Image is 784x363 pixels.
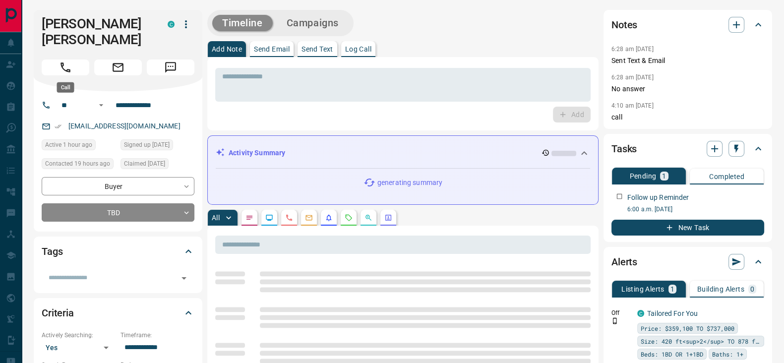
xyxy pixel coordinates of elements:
[345,46,371,53] p: Log Call
[611,137,764,161] div: Tasks
[212,46,242,53] p: Add Note
[611,74,654,81] p: 6:28 am [DATE]
[641,349,703,359] span: Beds: 1BD OR 1+1BD
[641,323,734,333] span: Price: $359,100 TO $737,000
[42,177,194,195] div: Buyer
[212,214,220,221] p: All
[42,16,153,48] h1: [PERSON_NAME] [PERSON_NAME]
[95,99,107,111] button: Open
[325,214,333,222] svg: Listing Alerts
[45,140,92,150] span: Active 1 hour ago
[42,331,116,340] p: Actively Searching:
[245,214,253,222] svg: Notes
[712,349,743,359] span: Baths: 1+
[364,214,372,222] svg: Opportunities
[177,271,191,285] button: Open
[611,308,631,317] p: Off
[345,214,353,222] svg: Requests
[611,46,654,53] p: 6:28 am [DATE]
[611,13,764,37] div: Notes
[254,46,290,53] p: Send Email
[147,60,194,75] span: Message
[709,173,744,180] p: Completed
[750,286,754,293] p: 0
[42,203,194,222] div: TBD
[68,122,181,130] a: [EMAIL_ADDRESS][DOMAIN_NAME]
[42,240,194,263] div: Tags
[384,214,392,222] svg: Agent Actions
[121,139,194,153] div: Sat Jan 16 2016
[302,46,333,53] p: Send Text
[94,60,142,75] span: Email
[621,286,664,293] p: Listing Alerts
[216,144,590,162] div: Activity Summary
[229,148,285,158] p: Activity Summary
[121,158,194,172] div: Thu Sep 25 2025
[45,159,110,169] span: Contacted 19 hours ago
[629,173,656,180] p: Pending
[42,243,62,259] h2: Tags
[627,192,689,203] p: Follow up Reminder
[121,331,194,340] p: Timeframe:
[42,60,89,75] span: Call
[611,84,764,94] p: No answer
[611,254,637,270] h2: Alerts
[611,56,764,66] p: Sent Text & Email
[611,317,618,324] svg: Push Notification Only
[55,123,61,130] svg: Email Verified
[277,15,349,31] button: Campaigns
[670,286,674,293] p: 1
[305,214,313,222] svg: Emails
[627,205,764,214] p: 6:00 a.m. [DATE]
[124,140,170,150] span: Signed up [DATE]
[647,309,698,317] a: Tailored For You
[611,17,637,33] h2: Notes
[611,250,764,274] div: Alerts
[42,305,74,321] h2: Criteria
[377,178,442,188] p: generating summary
[42,301,194,325] div: Criteria
[285,214,293,222] svg: Calls
[611,220,764,236] button: New Task
[124,159,165,169] span: Claimed [DATE]
[611,102,654,109] p: 4:10 am [DATE]
[641,336,761,346] span: Size: 420 ft<sup>2</sup> TO 878 ft<sup>2</sup>
[42,340,116,356] div: Yes
[57,82,74,93] div: Call
[697,286,744,293] p: Building Alerts
[662,173,666,180] p: 1
[168,21,175,28] div: condos.ca
[212,15,273,31] button: Timeline
[42,139,116,153] div: Thu Oct 16 2025
[637,310,644,317] div: condos.ca
[611,141,637,157] h2: Tasks
[42,158,116,172] div: Wed Oct 15 2025
[265,214,273,222] svg: Lead Browsing Activity
[611,112,764,122] p: call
